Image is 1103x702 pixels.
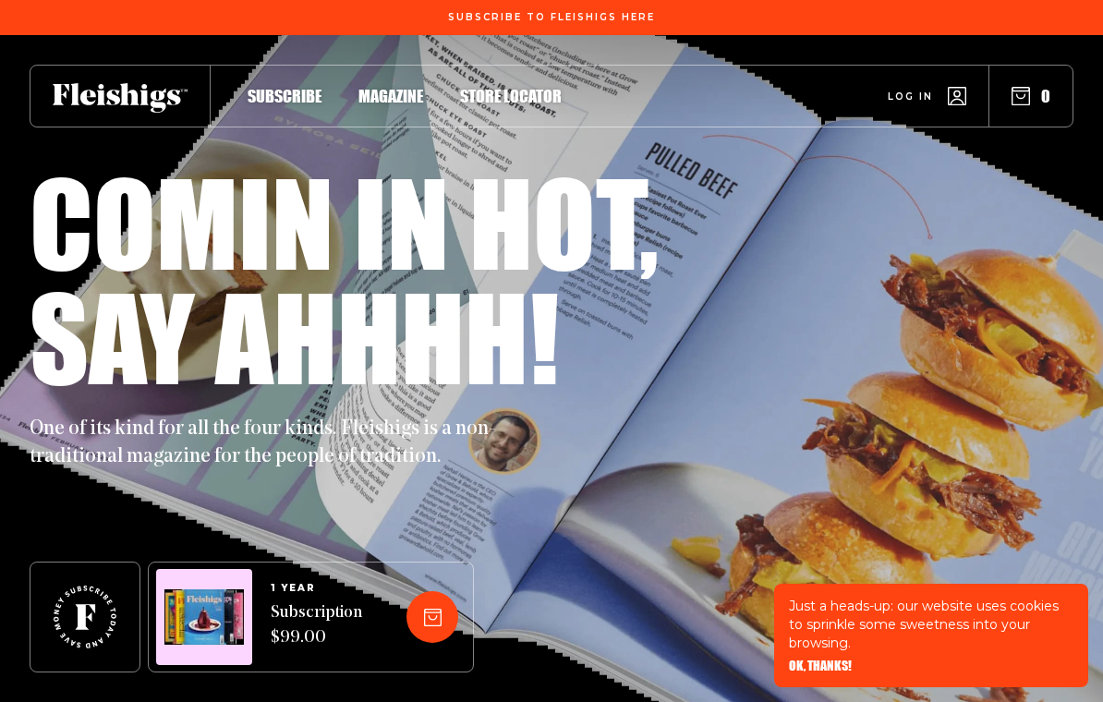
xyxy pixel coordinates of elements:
[30,279,559,393] h1: Say ahhhh!
[789,660,852,672] button: OK, THANKS!
[460,86,562,106] span: Store locator
[460,83,562,108] a: Store locator
[444,12,659,21] a: Subscribe To Fleishigs Here
[164,589,244,646] img: Magazines image
[358,86,423,106] span: Magazine
[1012,86,1050,106] button: 0
[448,12,655,23] span: Subscribe To Fleishigs Here
[30,416,510,471] p: One of its kind for all the four kinds. Fleishigs is a non-traditional magazine for the people of...
[248,86,321,106] span: Subscribe
[789,597,1073,652] p: Just a heads-up: our website uses cookies to sprinkle some sweetness into your browsing.
[271,583,362,651] a: 1 YEARSubscription $99.00
[30,164,659,279] h1: Comin in hot,
[271,601,362,651] span: Subscription $99.00
[358,83,423,108] a: Magazine
[248,83,321,108] a: Subscribe
[271,583,362,594] span: 1 YEAR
